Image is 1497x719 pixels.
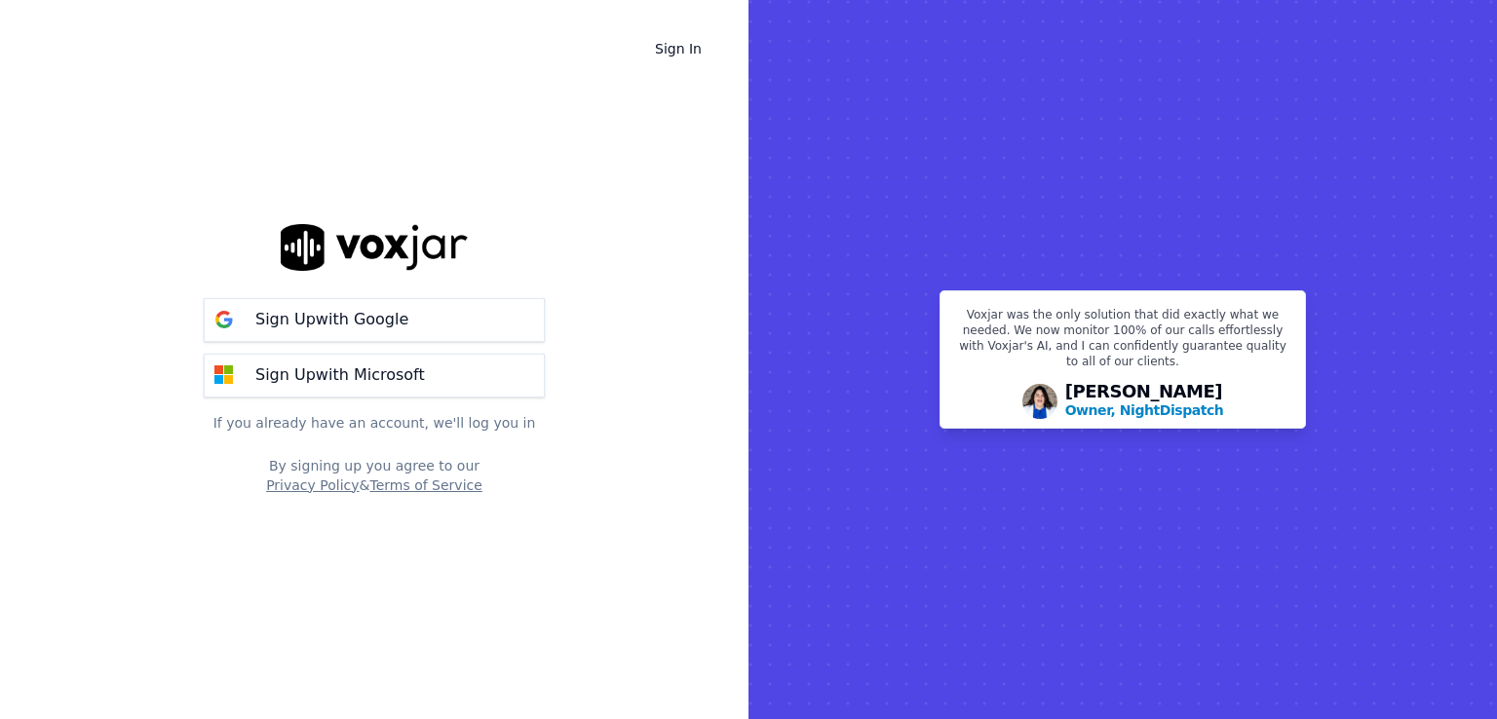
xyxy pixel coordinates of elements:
a: Sign In [639,31,717,66]
button: Privacy Policy [266,475,359,495]
p: Voxjar was the only solution that did exactly what we needed. We now monitor 100% of our calls ef... [952,307,1293,377]
div: [PERSON_NAME] [1065,383,1224,420]
button: Sign Upwith Microsoft [204,354,545,397]
p: Sign Up with Microsoft [255,363,425,387]
img: Avatar [1022,384,1057,419]
img: logo [281,224,468,270]
button: Sign Upwith Google [204,298,545,342]
img: google Sign Up button [205,300,244,339]
p: Owner, NightDispatch [1065,400,1224,420]
div: By signing up you agree to our & [204,456,545,495]
button: Terms of Service [369,475,481,495]
p: If you already have an account, we'll log you in [204,413,545,433]
p: Sign Up with Google [255,308,408,331]
img: microsoft Sign Up button [205,356,244,395]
